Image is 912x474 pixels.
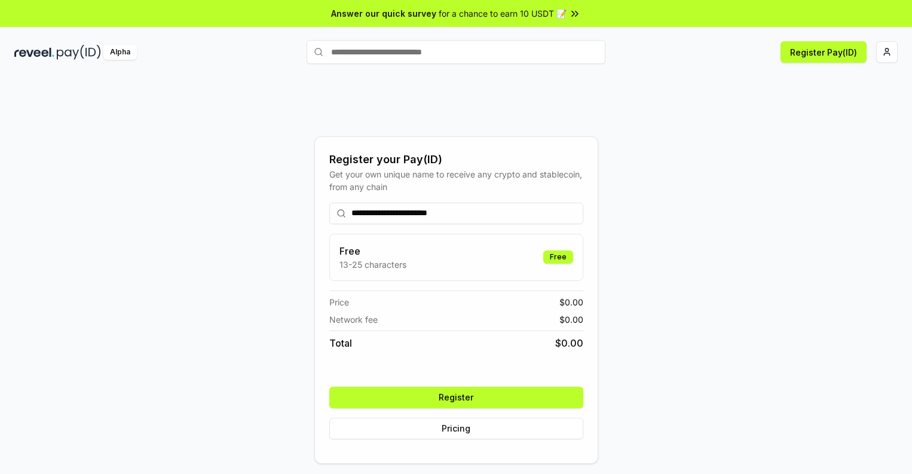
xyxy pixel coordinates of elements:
[14,45,54,60] img: reveel_dark
[329,296,349,308] span: Price
[329,336,352,350] span: Total
[559,313,583,326] span: $ 0.00
[331,7,436,20] span: Answer our quick survey
[329,313,378,326] span: Network fee
[339,244,406,258] h3: Free
[329,151,583,168] div: Register your Pay(ID)
[781,41,867,63] button: Register Pay(ID)
[543,250,573,264] div: Free
[439,7,567,20] span: for a chance to earn 10 USDT 📝
[57,45,101,60] img: pay_id
[329,418,583,439] button: Pricing
[329,387,583,408] button: Register
[339,258,406,271] p: 13-25 characters
[329,168,583,193] div: Get your own unique name to receive any crypto and stablecoin, from any chain
[559,296,583,308] span: $ 0.00
[103,45,137,60] div: Alpha
[555,336,583,350] span: $ 0.00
